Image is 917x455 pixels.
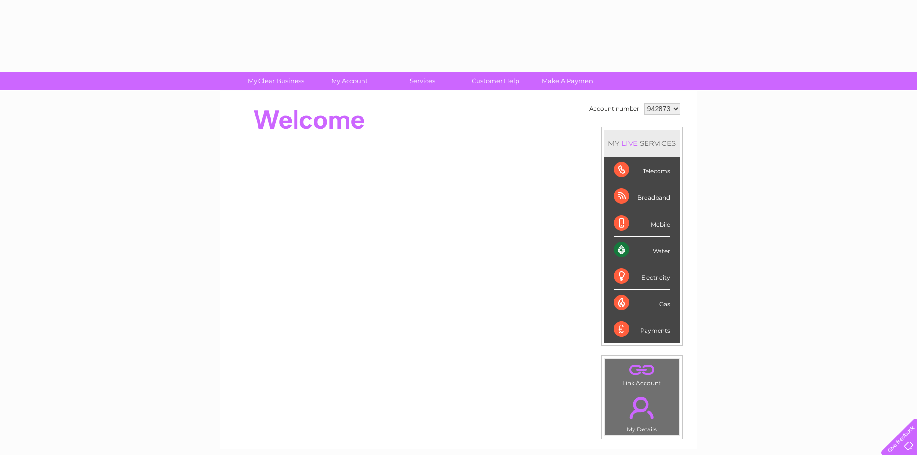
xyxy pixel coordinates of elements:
[614,263,670,290] div: Electricity
[614,183,670,210] div: Broadband
[605,389,679,436] td: My Details
[604,130,680,157] div: MY SERVICES
[383,72,462,90] a: Services
[607,362,676,378] a: .
[529,72,608,90] a: Make A Payment
[236,72,316,90] a: My Clear Business
[614,157,670,183] div: Telecoms
[620,139,640,148] div: LIVE
[614,210,670,237] div: Mobile
[605,359,679,389] td: Link Account
[614,316,670,342] div: Payments
[607,391,676,425] a: .
[456,72,535,90] a: Customer Help
[614,290,670,316] div: Gas
[310,72,389,90] a: My Account
[614,237,670,263] div: Water
[587,101,642,117] td: Account number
